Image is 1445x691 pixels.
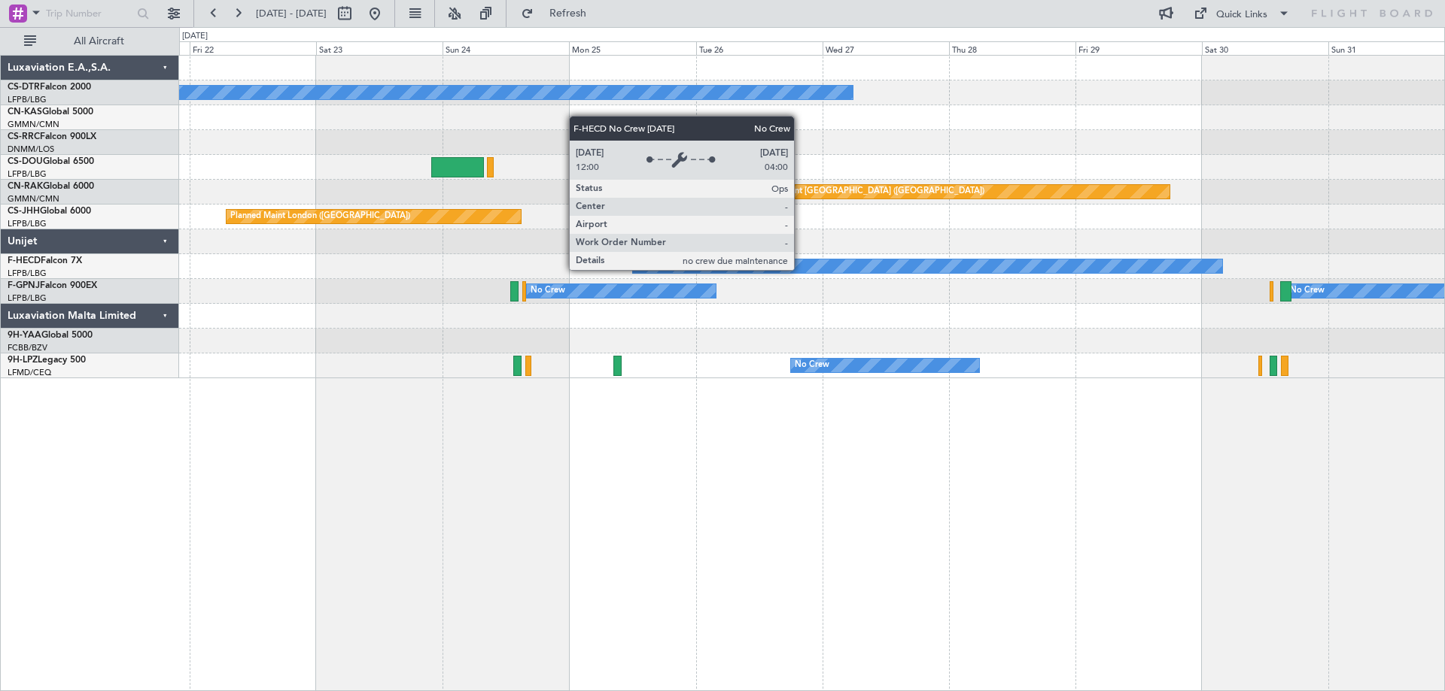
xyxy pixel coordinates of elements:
[8,218,47,229] a: LFPB/LBG
[316,41,443,55] div: Sat 23
[531,280,565,302] div: No Crew
[190,41,316,55] div: Fri 22
[8,144,54,155] a: DNMM/LOS
[230,205,410,228] div: Planned Maint London ([GEOGRAPHIC_DATA])
[8,207,91,216] a: CS-JHHGlobal 6000
[8,268,47,279] a: LFPB/LBG
[8,119,59,130] a: GMMN/CMN
[8,182,43,191] span: CN-RAK
[8,256,82,265] a: F-HECDFalcon 7X
[637,255,671,277] div: No Crew
[8,281,97,290] a: F-GPNJFalcon 900EX
[8,356,86,365] a: 9H-LPZLegacy 500
[8,94,47,105] a: LFPB/LBG
[46,2,132,25] input: Trip Number
[443,41,569,55] div: Sun 24
[1186,2,1297,26] button: Quick Links
[8,108,93,117] a: CN-KASGlobal 5000
[8,207,40,216] span: CS-JHH
[514,2,604,26] button: Refresh
[8,157,43,166] span: CS-DOU
[1202,41,1328,55] div: Sat 30
[8,157,94,166] a: CS-DOUGlobal 6500
[8,356,38,365] span: 9H-LPZ
[8,132,96,141] a: CS-RRCFalcon 900LX
[8,193,59,205] a: GMMN/CMN
[8,367,51,378] a: LFMD/CEQ
[8,83,40,92] span: CS-DTR
[795,354,829,377] div: No Crew
[8,108,42,117] span: CN-KAS
[610,156,847,178] div: Planned Maint [GEOGRAPHIC_DATA] ([GEOGRAPHIC_DATA])
[569,41,695,55] div: Mon 25
[1075,41,1202,55] div: Fri 29
[8,331,93,340] a: 9H-YAAGlobal 5000
[8,83,91,92] a: CS-DTRFalcon 2000
[537,8,600,19] span: Refresh
[949,41,1075,55] div: Thu 28
[1216,8,1267,23] div: Quick Links
[8,182,94,191] a: CN-RAKGlobal 6000
[696,41,823,55] div: Tue 26
[823,41,949,55] div: Wed 27
[8,292,47,304] a: LFPB/LBG
[8,256,41,265] span: F-HECD
[1290,280,1325,302] div: No Crew
[182,30,208,43] div: [DATE]
[8,168,47,180] a: LFPB/LBG
[17,29,163,53] button: All Aircraft
[8,281,40,290] span: F-GPNJ
[256,7,327,20] span: [DATE] - [DATE]
[8,132,40,141] span: CS-RRC
[747,180,984,203] div: Planned Maint [GEOGRAPHIC_DATA] ([GEOGRAPHIC_DATA])
[39,36,159,47] span: All Aircraft
[8,342,47,353] a: FCBB/BZV
[8,331,41,340] span: 9H-YAA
